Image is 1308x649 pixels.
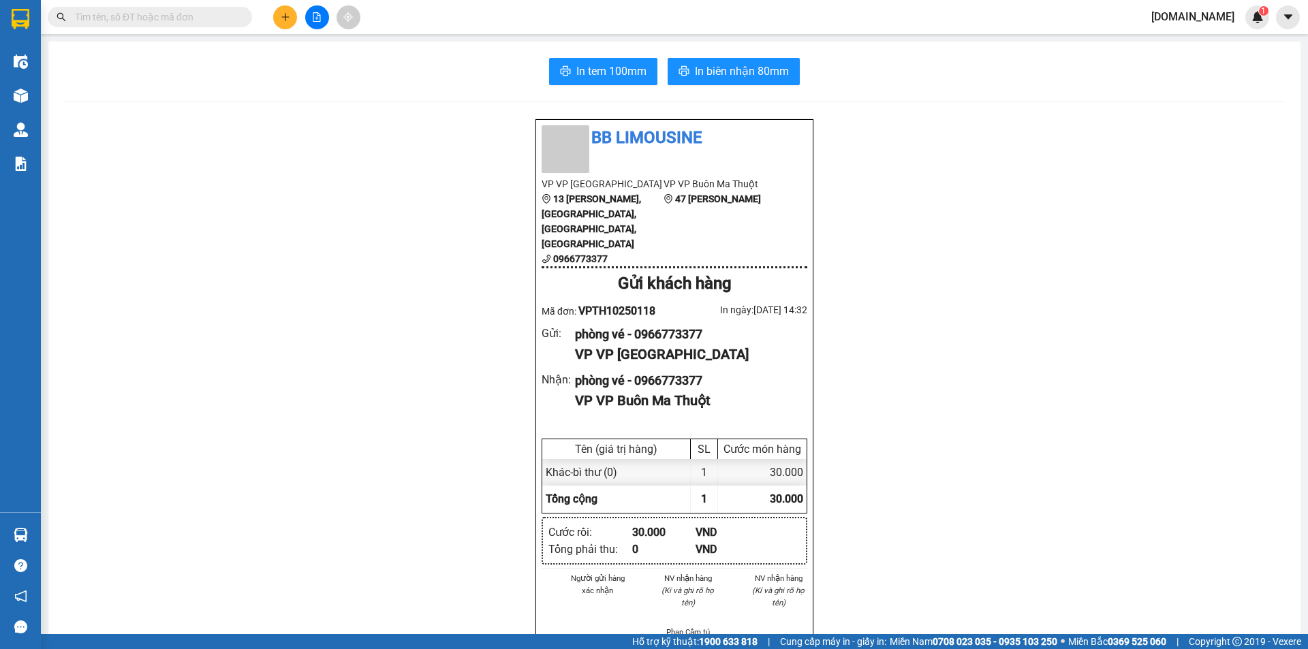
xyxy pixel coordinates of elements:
[632,634,758,649] span: Hỗ trợ kỹ thuật:
[679,65,689,78] span: printer
[542,176,664,191] li: VP VP [GEOGRAPHIC_DATA]
[696,524,759,541] div: VND
[542,371,575,388] div: Nhận :
[7,7,198,33] li: BB Limousine
[691,459,718,486] div: 1
[659,626,717,638] li: Phan Cẩm tú
[14,590,27,603] span: notification
[668,58,800,85] button: printerIn biên nhận 80mm
[14,559,27,572] span: question-circle
[14,620,27,633] span: message
[933,636,1057,647] strong: 0708 023 035 - 0935 103 250
[695,63,789,80] span: In biên nhận 80mm
[569,572,627,597] li: Người gửi hàng xác nhận
[14,528,28,542] img: warehouse-icon
[7,58,94,103] li: VP VP [GEOGRAPHIC_DATA]
[548,524,632,541] div: Cước rồi :
[560,65,571,78] span: printer
[546,443,687,456] div: Tên (giá trị hàng)
[575,371,796,390] div: phòng vé - 0966773377
[659,572,717,584] li: NV nhận hàng
[674,302,807,317] div: In ngày: [DATE] 14:32
[542,325,575,342] div: Gửi :
[14,157,28,171] img: solution-icon
[337,5,360,29] button: aim
[718,459,807,486] div: 30.000
[664,194,673,204] span: environment
[1276,5,1300,29] button: caret-down
[578,304,655,317] span: VPTH10250118
[1177,634,1179,649] span: |
[343,12,353,22] span: aim
[542,125,807,151] li: BB Limousine
[14,54,28,69] img: warehouse-icon
[1261,6,1266,16] span: 1
[664,176,785,191] li: VP VP Buôn Ma Thuột
[575,344,796,365] div: VP VP [GEOGRAPHIC_DATA]
[721,443,803,456] div: Cước món hàng
[1140,8,1245,25] span: [DOMAIN_NAME]
[575,325,796,344] div: phòng vé - 0966773377
[542,254,551,264] span: phone
[542,193,641,249] b: 13 [PERSON_NAME], [GEOGRAPHIC_DATA], [GEOGRAPHIC_DATA], [GEOGRAPHIC_DATA]
[281,12,290,22] span: plus
[75,10,236,25] input: Tìm tên, số ĐT hoặc mã đơn
[694,443,714,456] div: SL
[752,586,805,607] i: (Kí và ghi rõ họ tên)
[542,302,674,319] div: Mã đơn:
[632,541,696,558] div: 0
[546,492,597,505] span: Tổng cộng
[1068,634,1166,649] span: Miền Bắc
[14,123,28,137] img: warehouse-icon
[305,5,329,29] button: file-add
[575,390,796,411] div: VP VP Buôn Ma Thuột
[548,541,632,558] div: Tổng phải thu :
[546,466,617,479] span: Khác - bì thư (0)
[701,492,707,505] span: 1
[549,58,657,85] button: printerIn tem 100mm
[768,634,770,649] span: |
[1108,636,1166,647] strong: 0369 525 060
[890,634,1057,649] span: Miền Nam
[12,9,29,29] img: logo-vxr
[699,636,758,647] strong: 1900 633 818
[749,572,807,584] li: NV nhận hàng
[273,5,297,29] button: plus
[780,634,886,649] span: Cung cấp máy in - giấy in:
[576,63,647,80] span: In tem 100mm
[1251,11,1264,23] img: icon-new-feature
[94,58,181,88] li: VP VP Buôn Ma Thuột
[542,271,807,297] div: Gửi khách hàng
[57,12,66,22] span: search
[553,253,608,264] b: 0966773377
[312,12,322,22] span: file-add
[770,492,803,505] span: 30.000
[1282,11,1294,23] span: caret-down
[675,193,761,204] b: 47 [PERSON_NAME]
[1259,6,1268,16] sup: 1
[1061,639,1065,644] span: ⚪️
[94,91,104,100] span: environment
[696,541,759,558] div: VND
[542,194,551,204] span: environment
[632,524,696,541] div: 30.000
[661,586,714,607] i: (Kí và ghi rõ họ tên)
[1232,637,1242,646] span: copyright
[14,89,28,103] img: warehouse-icon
